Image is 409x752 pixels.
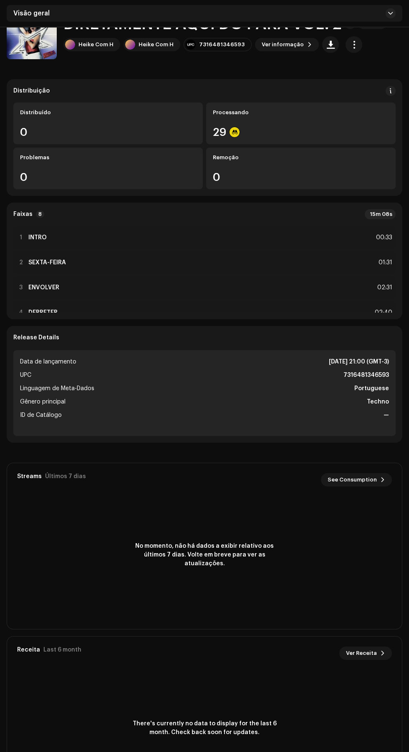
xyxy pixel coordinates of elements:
button: Ver Receita [339,647,392,660]
img: 8b8a3c4d-4204-4842-b0f6-0bc5705ca838 [7,9,57,59]
button: Ver informação [255,38,319,51]
div: Streams [17,473,42,480]
strong: [DATE] 21:00 (GMT-3) [329,357,389,367]
strong: SEXTA-FEIRA [28,259,66,266]
div: Last 6 month [43,647,81,653]
div: Distribuição [13,88,50,94]
p-badge: 8 [36,211,44,218]
strong: INTRO [28,234,47,241]
span: There's currently no data to display for the last 6 month. Check back soon for updates. [129,719,280,737]
strong: ENVOLVER [28,284,59,291]
div: Heike Com H [78,41,114,48]
div: Distribuído [20,109,196,116]
div: 00:33 [374,233,392,243]
span: ID de Catálogo [20,410,62,420]
strong: Faixas [13,211,33,218]
span: Visão geral [13,10,50,17]
div: 15m 08s [365,209,396,219]
span: Gênero principal [20,397,66,407]
div: Receita [17,647,40,653]
strong: 7316481346593 [343,370,389,380]
strong: Release Details [13,334,59,341]
div: Últimos 7 dias [45,473,86,480]
strong: DERRETER [28,309,58,316]
span: No momento, não há dados a exibir relativo aos últimos 7 dias. Volte em breve para ver as atualiz... [129,542,280,568]
div: Processando [213,109,389,116]
button: See Consumption [321,473,392,486]
span: UPC [20,370,31,380]
strong: — [384,410,389,420]
div: Remoção [213,154,389,161]
div: 7316481346593 [199,41,245,48]
span: Linguagem de Meta-Dados [20,384,94,394]
div: 01:31 [374,258,392,268]
span: Ver Receita [346,645,377,662]
span: See Consumption [328,471,377,488]
div: Heike Com H [139,41,174,48]
span: Ver informação [262,36,304,53]
div: 02:40 [374,308,392,318]
strong: Portuguese [354,384,389,394]
div: Problemas [20,154,196,161]
div: 02:31 [374,283,392,293]
strong: Techno [367,397,389,407]
span: Data de lançamento [20,357,76,367]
